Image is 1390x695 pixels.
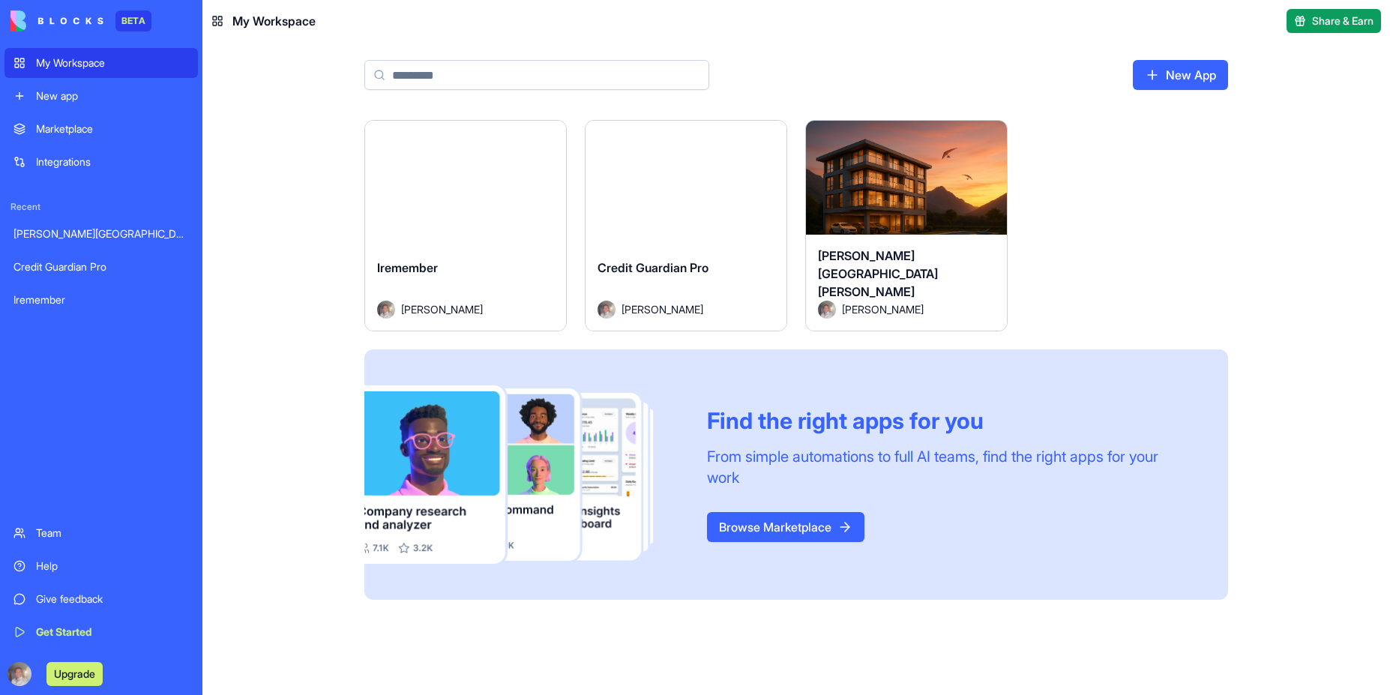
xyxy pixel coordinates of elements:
[13,259,189,274] div: Credit Guardian Pro
[36,625,189,640] div: Get Started
[4,617,198,647] a: Get Started
[1287,9,1381,33] button: Share & Earn
[707,407,1192,434] div: Find the right apps for you
[842,301,924,317] span: [PERSON_NAME]
[36,559,189,574] div: Help
[7,662,31,686] img: ACg8ocIoKTluYVx1WVSvMTc6vEhh8zlEulljtIG1Q6EjfdS3E24EJStT=s96-c
[36,592,189,607] div: Give feedback
[4,285,198,315] a: Iremember
[36,526,189,541] div: Team
[1133,60,1228,90] a: New App
[4,48,198,78] a: My Workspace
[377,260,438,275] span: Iremember
[46,662,103,686] button: Upgrade
[36,55,189,70] div: My Workspace
[1312,13,1374,28] span: Share & Earn
[818,301,836,319] img: Avatar
[4,518,198,548] a: Team
[4,81,198,111] a: New app
[805,120,1008,331] a: [PERSON_NAME][GEOGRAPHIC_DATA][PERSON_NAME]Avatar[PERSON_NAME]
[13,226,189,241] div: [PERSON_NAME][GEOGRAPHIC_DATA][PERSON_NAME]
[10,10,103,31] img: logo
[115,10,151,31] div: BETA
[13,292,189,307] div: Iremember
[232,12,316,30] span: My Workspace
[4,114,198,144] a: Marketplace
[4,201,198,213] span: Recent
[10,10,151,31] a: BETA
[4,584,198,614] a: Give feedback
[4,219,198,249] a: [PERSON_NAME][GEOGRAPHIC_DATA][PERSON_NAME]
[598,301,616,319] img: Avatar
[36,121,189,136] div: Marketplace
[377,301,395,319] img: Avatar
[4,252,198,282] a: Credit Guardian Pro
[36,154,189,169] div: Integrations
[364,385,683,565] img: Frame_181_egmpey.png
[401,301,483,317] span: [PERSON_NAME]
[707,512,864,542] a: Browse Marketplace
[4,147,198,177] a: Integrations
[598,260,708,275] span: Credit Guardian Pro
[707,446,1192,488] div: From simple automations to full AI teams, find the right apps for your work
[622,301,703,317] span: [PERSON_NAME]
[4,551,198,581] a: Help
[585,120,787,331] a: Credit Guardian ProAvatar[PERSON_NAME]
[46,666,103,681] a: Upgrade
[36,88,189,103] div: New app
[818,248,938,299] span: [PERSON_NAME][GEOGRAPHIC_DATA][PERSON_NAME]
[364,120,567,331] a: IrememberAvatar[PERSON_NAME]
